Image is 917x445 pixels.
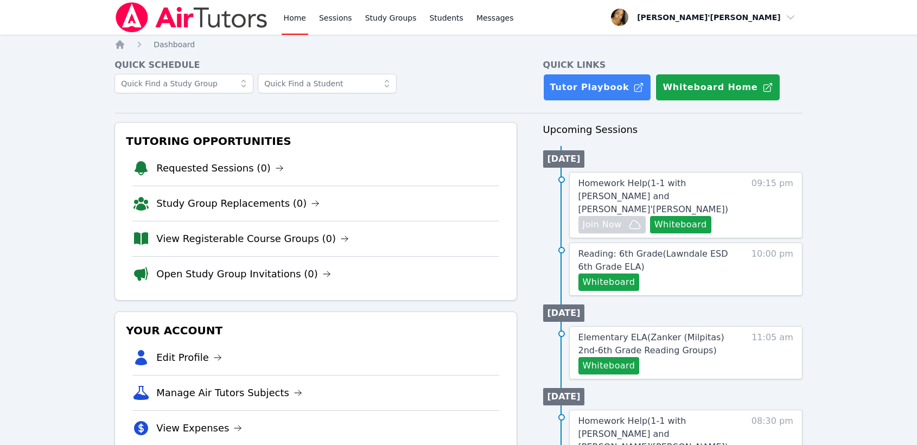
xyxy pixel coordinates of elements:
span: 11:05 am [752,331,793,374]
h3: Upcoming Sessions [543,122,803,137]
a: Elementary ELA(Zanker (Milpitas) 2nd-6th Grade Reading Groups) [578,331,740,357]
span: Dashboard [154,40,195,49]
a: Tutor Playbook [543,74,652,101]
a: Study Group Replacements (0) [156,196,320,211]
span: Homework Help ( 1-1 with [PERSON_NAME] and [PERSON_NAME]'[PERSON_NAME] ) [578,178,728,214]
nav: Breadcrumb [114,39,803,50]
span: Messages [476,12,514,23]
li: [DATE] [543,150,585,168]
button: Whiteboard Home [655,74,780,101]
button: Join Now [578,216,646,233]
a: Requested Sessions (0) [156,161,284,176]
span: Elementary ELA ( Zanker (Milpitas) 2nd-6th Grade Reading Groups ) [578,332,724,355]
a: Reading: 6th Grade(Lawndale ESD 6th Grade ELA) [578,247,740,274]
span: Join Now [583,218,622,231]
button: Whiteboard [578,357,640,374]
a: Dashboard [154,39,195,50]
input: Quick Find a Student [258,74,397,93]
a: View Expenses [156,421,242,436]
button: Whiteboard [650,216,711,233]
a: Edit Profile [156,350,222,365]
button: Whiteboard [578,274,640,291]
li: [DATE] [543,304,585,322]
a: View Registerable Course Groups (0) [156,231,349,246]
input: Quick Find a Study Group [114,74,253,93]
span: 09:15 pm [752,177,793,233]
h4: Quick Links [543,59,803,72]
h4: Quick Schedule [114,59,517,72]
li: [DATE] [543,388,585,405]
h3: Your Account [124,321,507,340]
a: Manage Air Tutors Subjects [156,385,302,400]
h3: Tutoring Opportunities [124,131,507,151]
span: 10:00 pm [752,247,793,291]
a: Open Study Group Invitations (0) [156,266,331,282]
a: Homework Help(1-1 with [PERSON_NAME] and [PERSON_NAME]'[PERSON_NAME]) [578,177,740,216]
span: Reading: 6th Grade ( Lawndale ESD 6th Grade ELA ) [578,249,728,272]
img: Air Tutors [114,2,268,33]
